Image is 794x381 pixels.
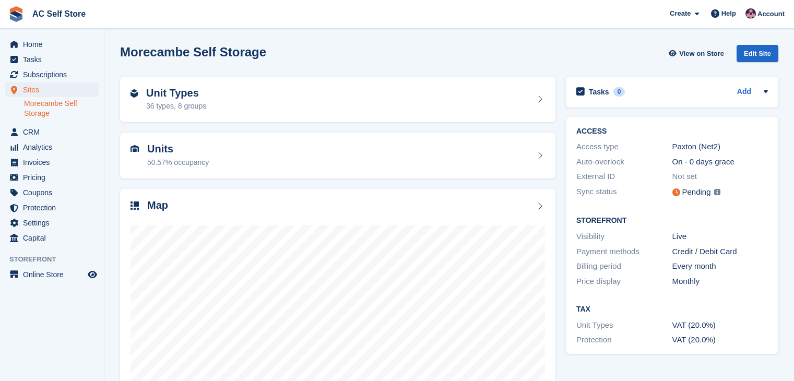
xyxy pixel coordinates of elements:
h2: Tax [576,305,768,314]
h2: Units [147,143,209,155]
div: Protection [576,334,672,346]
img: stora-icon-8386f47178a22dfd0bd8f6a31ec36ba5ce8667c1dd55bd0f319d3a0aa187defe.svg [8,6,24,22]
a: menu [5,200,99,215]
a: Edit Site [737,45,778,66]
a: menu [5,82,99,97]
div: Price display [576,276,672,288]
div: 50.57% occupancy [147,157,209,168]
span: Tasks [23,52,86,67]
span: Invoices [23,155,86,170]
div: Paxton (Net2) [672,141,768,153]
h2: Morecambe Self Storage [120,45,266,59]
div: External ID [576,171,672,183]
img: unit-icn-7be61d7bf1b0ce9d3e12c5938cc71ed9869f7b940bace4675aadf7bd6d80202e.svg [131,145,139,152]
div: Billing period [576,260,672,272]
a: menu [5,216,99,230]
span: Home [23,37,86,52]
div: Visibility [576,231,672,243]
a: menu [5,125,99,139]
div: Edit Site [737,45,778,62]
a: menu [5,52,99,67]
a: View on Store [667,45,728,62]
span: View on Store [679,49,724,59]
a: menu [5,155,99,170]
div: Access type [576,141,672,153]
span: Capital [23,231,86,245]
div: VAT (20.0%) [672,319,768,331]
span: Storefront [9,254,104,265]
a: Preview store [86,268,99,281]
a: menu [5,67,99,82]
span: Help [721,8,736,19]
a: menu [5,140,99,154]
img: icon-info-grey-7440780725fd019a000dd9b08b2336e03edf1995a4989e88bcd33f0948082b44.svg [714,189,720,195]
a: menu [5,267,99,282]
a: menu [5,231,99,245]
span: Analytics [23,140,86,154]
div: Every month [672,260,768,272]
a: menu [5,185,99,200]
a: Unit Types 36 types, 8 groups [120,77,555,123]
div: Pending [682,186,711,198]
a: Add [737,86,751,98]
div: Unit Types [576,319,672,331]
div: VAT (20.0%) [672,334,768,346]
span: CRM [23,125,86,139]
span: Protection [23,200,86,215]
h2: Tasks [589,87,609,97]
div: Credit / Debit Card [672,246,768,258]
span: Account [757,9,785,19]
a: menu [5,37,99,52]
div: 0 [613,87,625,97]
div: Payment methods [576,246,672,258]
div: Sync status [576,186,672,199]
a: AC Self Store [28,5,90,22]
img: map-icn-33ee37083ee616e46c38cad1a60f524a97daa1e2b2c8c0bc3eb3415660979fc1.svg [131,201,139,210]
a: Units 50.57% occupancy [120,133,555,178]
a: menu [5,170,99,185]
img: unit-type-icn-2b2737a686de81e16bb02015468b77c625bbabd49415b5ef34ead5e3b44a266d.svg [131,89,138,98]
span: Subscriptions [23,67,86,82]
div: 36 types, 8 groups [146,101,206,112]
div: Live [672,231,768,243]
div: Monthly [672,276,768,288]
span: Create [670,8,691,19]
div: Not set [672,171,768,183]
h2: Storefront [576,217,768,225]
span: Pricing [23,170,86,185]
h2: Unit Types [146,87,206,99]
a: Morecambe Self Storage [24,99,99,118]
span: Coupons [23,185,86,200]
span: Settings [23,216,86,230]
img: Ted Cox [745,8,756,19]
span: Online Store [23,267,86,282]
div: On - 0 days grace [672,156,768,168]
span: Sites [23,82,86,97]
h2: ACCESS [576,127,768,136]
div: Auto-overlock [576,156,672,168]
h2: Map [147,199,168,211]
